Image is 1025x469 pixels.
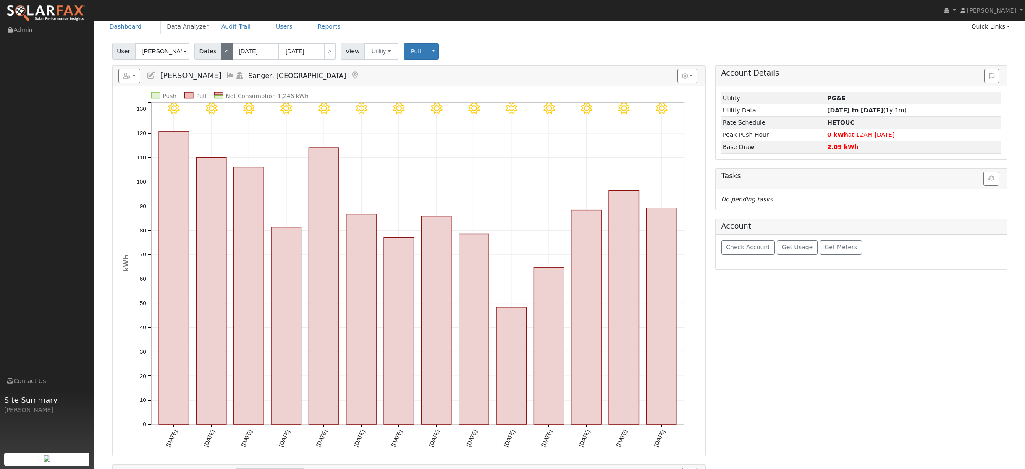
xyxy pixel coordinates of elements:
[404,43,428,60] button: Pull
[103,19,148,34] a: Dashboard
[350,71,359,80] a: Map
[165,429,178,448] text: [DATE]
[965,19,1016,34] a: Quick Links
[312,19,347,34] a: Reports
[653,429,666,448] text: [DATE]
[721,92,826,104] td: Utility
[140,300,147,306] text: 50
[353,429,366,448] text: [DATE]
[465,429,479,448] text: [DATE]
[782,244,813,250] span: Get Usage
[271,227,301,425] rect: onclick=""
[143,422,146,428] text: 0
[160,71,221,80] span: [PERSON_NAME]
[346,214,376,425] rect: onclick=""
[4,406,90,414] div: [PERSON_NAME]
[619,103,630,114] i: 9/14 - Clear
[270,19,299,34] a: Users
[225,93,308,99] text: Net Consumption 1,246 kWh
[826,129,1001,141] td: at 12AM [DATE]
[721,129,826,141] td: Peak Push Hour
[140,324,147,331] text: 40
[459,234,489,425] rect: onclick=""
[967,7,1016,14] span: [PERSON_NAME]
[384,238,414,425] rect: onclick=""
[647,208,676,425] rect: onclick=""
[160,19,215,34] a: Data Analyzer
[278,429,291,448] text: [DATE]
[827,107,883,114] strong: [DATE] to [DATE]
[202,429,216,448] text: [DATE]
[615,429,629,448] text: [DATE]
[721,117,826,129] td: Rate Schedule
[159,131,189,424] rect: onclick=""
[503,429,516,448] text: [DATE]
[4,394,90,406] span: Site Summary
[496,307,526,424] rect: onclick=""
[721,141,826,153] td: Base Draw
[411,48,421,55] span: Pull
[168,103,179,114] i: 9/02 - MostlyClear
[506,103,517,114] i: 9/11 - MostlyClear
[135,43,189,60] input: Select a User
[318,103,330,114] i: 9/06 - Clear
[777,240,818,255] button: Get Usage
[140,203,147,209] text: 90
[356,103,367,114] i: 9/07 - Clear
[341,43,364,60] span: View
[234,167,264,425] rect: onclick=""
[280,103,292,114] i: 9/05 - Clear
[235,71,244,80] a: Login As (last Never)
[140,373,147,379] text: 20
[136,154,146,161] text: 110
[324,43,336,60] a: >
[315,429,328,448] text: [DATE]
[140,276,147,282] text: 60
[390,429,404,448] text: [DATE]
[721,104,826,117] td: Utility Data
[112,43,135,60] span: User
[140,252,147,258] text: 70
[221,43,233,60] a: <
[721,222,751,230] h5: Account
[6,5,85,22] img: SolarFax
[140,349,147,355] text: 30
[984,69,999,83] button: Issue History
[215,19,257,34] a: Audit Trail
[431,103,442,114] i: 9/09 - Clear
[163,93,176,99] text: Push
[194,43,221,60] span: Dates
[534,268,564,425] rect: onclick=""
[824,244,857,250] span: Get Meters
[421,216,451,425] rect: onclick=""
[140,227,147,234] text: 80
[609,191,639,425] rect: onclick=""
[428,429,441,448] text: [DATE]
[820,240,862,255] button: Get Meters
[136,106,146,112] text: 130
[196,93,206,99] text: Pull
[827,143,859,150] strong: 2.09 kWh
[196,158,226,425] rect: onclick=""
[206,103,217,114] i: 9/03 - Clear
[721,196,773,203] i: No pending tasks
[122,255,130,272] text: kWh
[721,69,1001,78] h5: Account Details
[827,107,907,114] span: (1y 1m)
[226,71,235,80] a: Multi-Series Graph
[140,397,147,404] text: 10
[827,95,846,102] strong: ID: 17350764, authorized: 09/30/25
[983,172,999,186] button: Refresh
[571,210,601,425] rect: onclick=""
[44,455,50,462] img: retrieve
[540,429,554,448] text: [DATE]
[240,429,254,448] text: [DATE]
[581,103,592,114] i: 9/13 - Clear
[136,130,146,137] text: 120
[249,72,346,80] span: Sanger, [GEOGRAPHIC_DATA]
[721,240,775,255] button: Check Account
[726,244,770,250] span: Check Account
[578,429,591,448] text: [DATE]
[309,148,338,424] rect: onclick=""
[721,172,1001,180] h5: Tasks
